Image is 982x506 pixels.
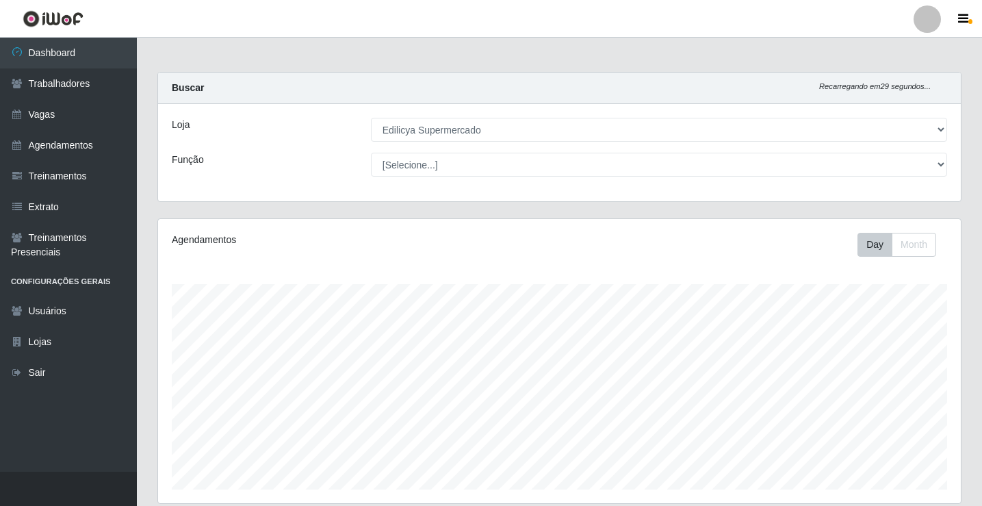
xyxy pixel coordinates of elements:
[857,233,947,257] div: Toolbar with button groups
[172,82,204,93] strong: Buscar
[172,153,204,167] label: Função
[23,10,83,27] img: CoreUI Logo
[172,233,483,247] div: Agendamentos
[857,233,892,257] button: Day
[172,118,190,132] label: Loja
[819,82,931,90] i: Recarregando em 29 segundos...
[892,233,936,257] button: Month
[857,233,936,257] div: First group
